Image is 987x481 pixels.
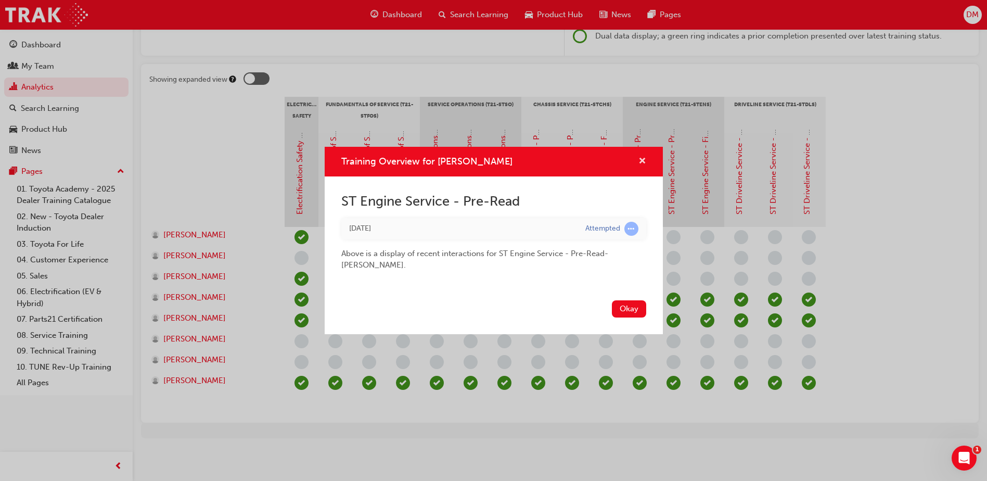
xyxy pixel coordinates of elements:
button: cross-icon [638,155,646,168]
span: cross-icon [638,157,646,167]
span: 1 [973,446,981,454]
button: Okay [612,300,646,318]
h2: ST Engine Service - Pre-Read [341,193,646,210]
div: Attempted [585,224,620,234]
span: Training Overview for [PERSON_NAME] [341,156,512,167]
div: Tue Sep 23 2025 07:17:04 GMT+1000 (Australian Eastern Standard Time) [349,223,570,235]
span: learningRecordVerb_ATTEMPT-icon [624,222,638,236]
div: Training Overview for Alejandro Santos [325,147,663,334]
div: Above is a display of recent interactions for ST Engine Service - Pre-Read - [PERSON_NAME] . [341,239,646,271]
iframe: Intercom live chat [952,446,977,471]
